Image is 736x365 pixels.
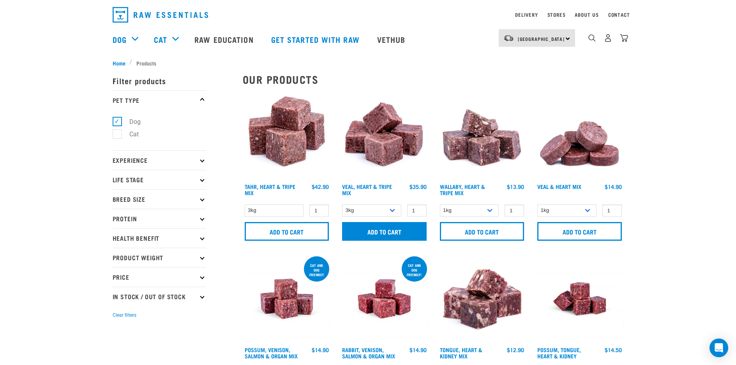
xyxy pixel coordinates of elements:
p: Price [113,267,206,287]
a: Veal & Heart Mix [537,185,581,188]
input: 1 [309,205,329,217]
div: $14.50 [605,347,622,353]
img: Raw Essentials Logo [113,7,208,23]
p: Protein [113,209,206,228]
div: $14.90 [605,183,622,190]
span: [GEOGRAPHIC_DATA] [518,37,565,40]
a: Delivery [515,13,538,16]
a: Veal, Heart & Tripe Mix [342,185,392,194]
input: Add to cart [245,222,329,241]
a: Tahr, Heart & Tripe Mix [245,185,295,194]
p: Experience [113,150,206,170]
div: $13.90 [507,183,524,190]
img: Rabbit Venison Salmon Organ 1688 [340,255,429,343]
input: 1 [407,205,427,217]
h2: Our Products [243,73,624,85]
button: Clear filters [113,312,136,319]
a: Vethub [369,24,415,55]
img: Tahr Heart Tripe Mix 01 [243,92,331,180]
span: Home [113,59,125,67]
p: Health Benefit [113,228,206,248]
label: Cat [117,129,142,139]
div: cat and dog friendly! [304,259,329,280]
div: $12.90 [507,347,524,353]
a: Raw Education [187,24,263,55]
input: Add to cart [342,222,427,241]
img: user.png [604,34,612,42]
input: 1 [505,205,524,217]
p: Life Stage [113,170,206,189]
img: Possum Tongue Heart Kidney 1682 [535,255,624,343]
img: 1152 Veal Heart Medallions 01 [535,92,624,180]
a: Contact [608,13,630,16]
a: Dog [113,34,127,45]
div: $14.90 [312,347,329,353]
p: Pet Type [113,90,206,110]
img: Possum Venison Salmon Organ 1626 [243,255,331,343]
input: Add to cart [440,222,524,241]
a: Possum, Venison, Salmon & Organ Mix [245,348,298,357]
label: Dog [117,117,144,127]
div: Cat and dog friendly! [402,259,427,280]
div: Open Intercom Messenger [710,339,728,357]
div: $42.90 [312,183,329,190]
a: Wallaby, Heart & Tripe Mix [440,185,485,194]
img: 1167 Tongue Heart Kidney Mix 01 [438,255,526,343]
a: Tongue, Heart & Kidney Mix [440,348,482,357]
a: Get started with Raw [263,24,369,55]
p: Breed Size [113,189,206,209]
input: Add to cart [537,222,622,241]
p: In Stock / Out Of Stock [113,287,206,306]
p: Filter products [113,71,206,90]
a: Possum, Tongue, Heart & Kidney [537,348,581,357]
img: home-icon-1@2x.png [588,34,596,42]
img: 1174 Wallaby Heart Tripe Mix 01 [438,92,526,180]
input: 1 [602,205,622,217]
div: $14.90 [409,347,427,353]
div: $35.90 [409,183,427,190]
p: Product Weight [113,248,206,267]
a: Stores [547,13,566,16]
img: home-icon@2x.png [620,34,628,42]
img: Cubes [340,92,429,180]
a: Home [113,59,130,67]
a: Rabbit, Venison, Salmon & Organ Mix [342,348,395,357]
a: About Us [575,13,598,16]
img: van-moving.png [503,35,514,42]
nav: dropdown navigation [106,4,630,26]
nav: breadcrumbs [113,59,624,67]
a: Cat [154,34,167,45]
